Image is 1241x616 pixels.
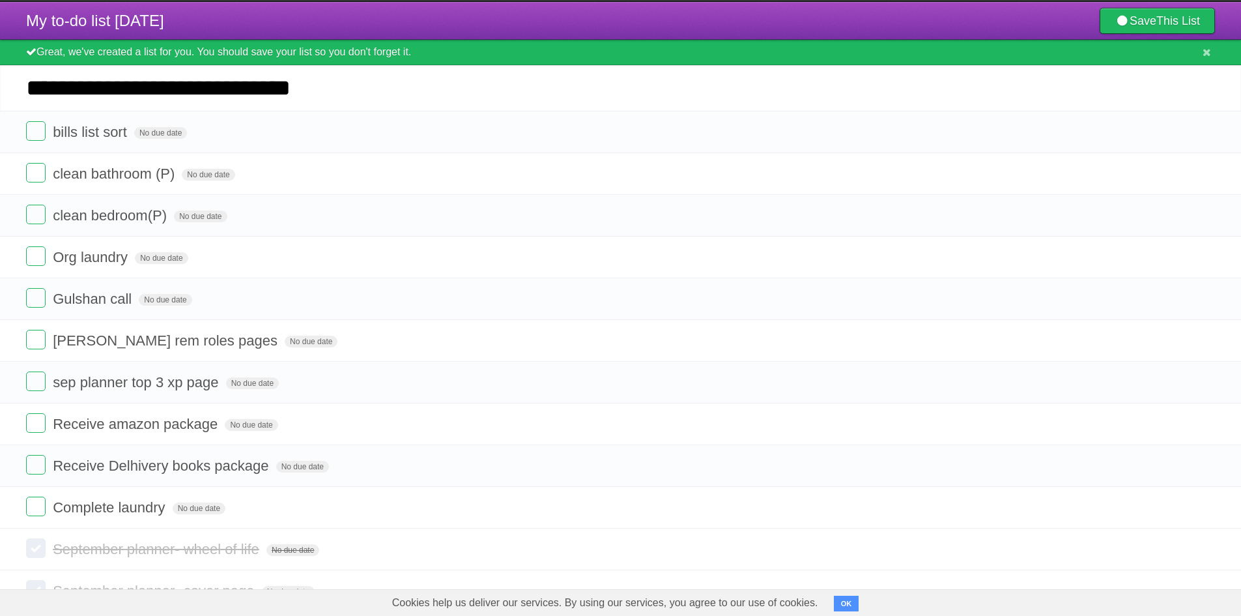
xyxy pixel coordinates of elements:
span: September planner- cover page [53,583,257,599]
span: September planner- wheel of life [53,541,263,557]
label: Done [26,538,46,558]
span: No due date [285,336,337,347]
span: No due date [173,503,225,514]
label: Done [26,497,46,516]
span: clean bathroom (P) [53,166,178,182]
span: Cookies help us deliver our services. By using our services, you agree to our use of cookies. [379,590,831,616]
span: clean bedroom(P) [53,207,170,224]
span: [PERSON_NAME] rem roles pages [53,332,281,349]
span: bills list sort [53,124,130,140]
b: This List [1156,14,1200,27]
a: SaveThis List [1100,8,1215,34]
label: Done [26,163,46,183]
span: No due date [174,211,227,222]
span: My to-do list [DATE] [26,12,164,29]
label: Done [26,580,46,600]
label: Done [26,372,46,391]
span: No due date [135,252,188,264]
span: sep planner top 3 xp page [53,374,221,390]
span: No due date [139,294,192,306]
span: No due date [266,544,319,556]
label: Done [26,121,46,141]
span: Receive amazon package [53,416,221,432]
span: No due date [276,461,329,473]
span: Receive Delhivery books package [53,458,272,474]
span: No due date [134,127,187,139]
span: No due date [225,419,278,431]
span: Complete laundry [53,499,168,516]
label: Done [26,288,46,308]
label: Done [26,455,46,475]
span: No due date [226,377,279,389]
span: No due date [182,169,235,181]
label: Done [26,205,46,224]
button: OK [834,596,859,611]
label: Done [26,330,46,349]
span: Org laundry [53,249,131,265]
label: Done [26,413,46,433]
span: Gulshan call [53,291,135,307]
label: Done [26,246,46,266]
span: No due date [262,586,315,598]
